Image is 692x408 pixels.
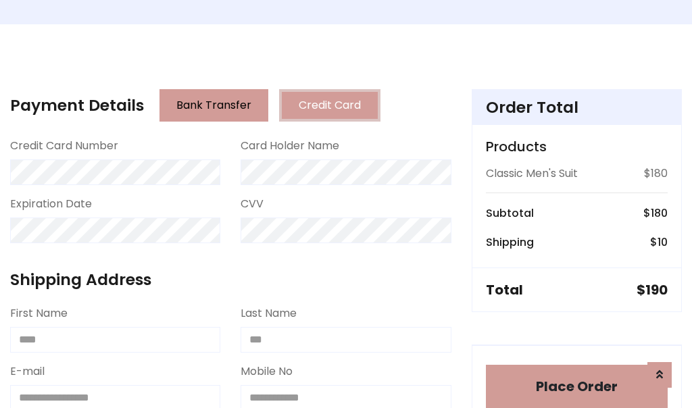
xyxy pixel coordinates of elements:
h5: $ [637,282,668,298]
label: Card Holder Name [241,138,339,154]
label: Mobile No [241,363,293,380]
label: Credit Card Number [10,138,118,154]
h6: $ [650,236,668,249]
button: Place Order [486,365,668,408]
span: 10 [658,234,668,250]
label: Last Name [241,305,297,322]
h4: Shipping Address [10,270,451,289]
button: Credit Card [279,89,380,122]
h4: Order Total [486,98,668,117]
p: $180 [644,165,668,182]
span: 190 [645,280,668,299]
h4: Payment Details [10,96,144,115]
label: CVV [241,196,264,212]
label: Expiration Date [10,196,92,212]
button: Bank Transfer [159,89,268,122]
label: First Name [10,305,68,322]
label: E-mail [10,363,45,380]
h5: Products [486,138,668,155]
p: Classic Men's Suit [486,165,578,182]
h5: Total [486,282,523,298]
h6: Subtotal [486,207,534,220]
h6: $ [643,207,668,220]
span: 180 [651,205,668,221]
h6: Shipping [486,236,534,249]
